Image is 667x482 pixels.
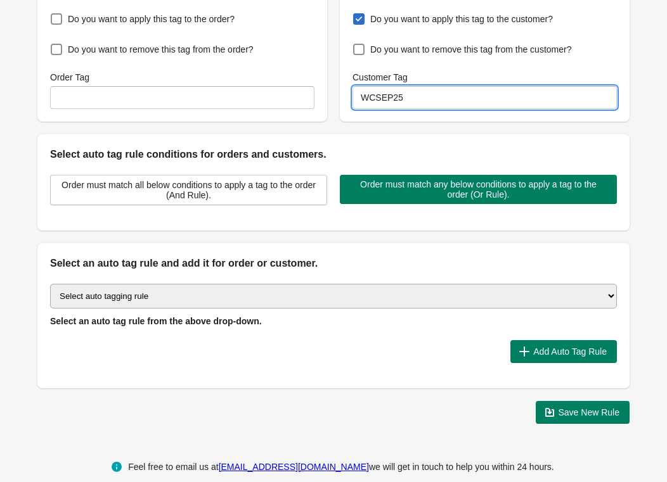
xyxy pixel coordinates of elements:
span: Do you want to remove this tag from the customer? [370,43,571,56]
span: Add Auto Tag Rule [533,346,607,357]
button: Order must match any below conditions to apply a tag to the order (Or Rule). [340,175,617,204]
button: Order must match all below conditions to apply a tag to the order (And Rule). [50,175,327,205]
label: Customer Tag [353,71,408,84]
button: Add Auto Tag Rule [510,340,617,363]
span: Do you want to apply this tag to the customer? [370,13,553,25]
span: Save New Rule [559,407,620,417]
span: Do you want to remove this tag from the order? [68,43,254,56]
button: Save New Rule [536,401,630,424]
h2: Select an auto tag rule and add it for order or customer. [50,256,617,271]
a: [EMAIL_ADDRESS][DOMAIN_NAME] [219,462,369,472]
h2: Select auto tag rule conditions for orders and customers. [50,147,617,162]
span: Order must match all below conditions to apply a tag to the order (And Rule). [61,180,316,200]
span: Do you want to apply this tag to the order? [68,13,235,25]
div: Feel free to email us at we will get in touch to help you within 24 hours. [128,459,554,474]
label: Order Tag [50,71,89,84]
span: Order must match any below conditions to apply a tag to the order (Or Rule). [350,179,607,200]
span: Select an auto tag rule from the above drop-down. [50,316,262,326]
